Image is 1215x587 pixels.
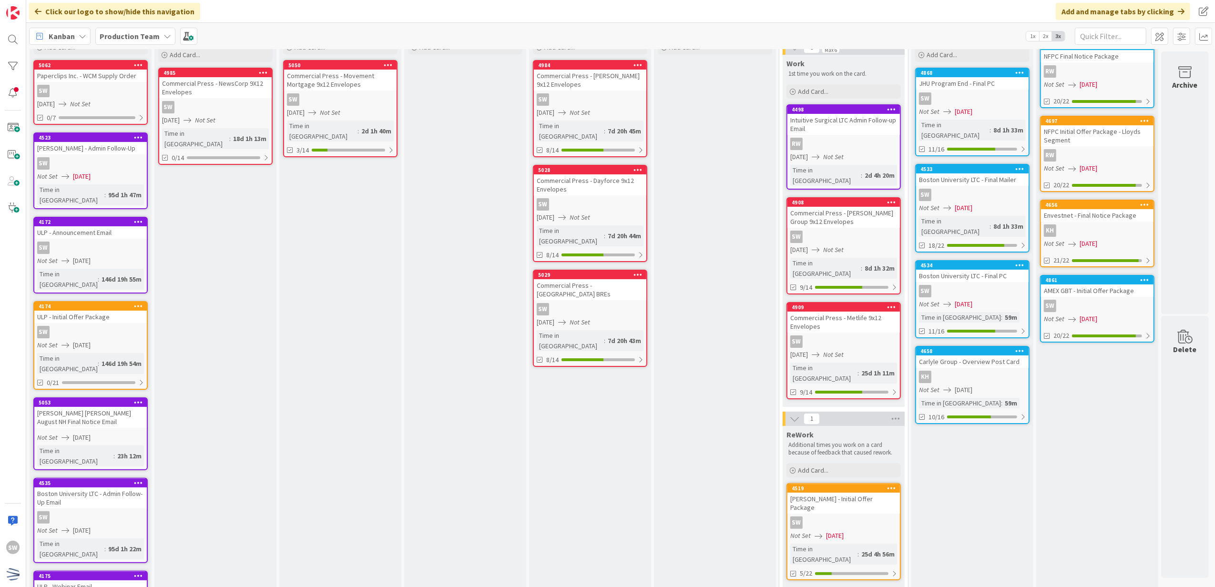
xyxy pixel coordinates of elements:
div: SW [37,85,50,97]
div: Click our logo to show/hide this navigation [29,3,200,20]
div: Commercial Press - NewsCorp 9X12 Envelopes [159,77,272,98]
div: [PERSON_NAME] [PERSON_NAME] August NH Final Notice Email [34,407,147,428]
span: [DATE] [73,526,91,536]
div: SW [534,198,646,211]
div: NFPC Final Notice Package [1041,41,1154,62]
div: 4868 [920,70,1029,76]
div: 5062 [39,62,147,69]
i: Not Set [919,300,939,308]
div: 25d 1h 11m [859,368,897,378]
div: 4697 [1045,118,1154,124]
div: 25d 4h 56m [859,549,897,559]
span: [DATE] [955,385,972,395]
i: Not Set [37,341,58,349]
div: SW [34,326,147,338]
div: Max 6 [825,48,837,52]
a: 5053[PERSON_NAME] [PERSON_NAME] August NH Final Notice EmailNot Set[DATE]Time in [GEOGRAPHIC_DATA... [33,397,148,470]
div: 4172ULP - Announcement Email [34,218,147,239]
span: Add Card... [45,43,75,51]
div: Time in [GEOGRAPHIC_DATA] [919,312,1001,323]
span: : [229,133,231,144]
span: [DATE] [1080,239,1097,249]
div: 4861AMEX GBT - Initial Offer Package [1041,276,1154,297]
div: SW [37,326,50,338]
div: Time in [GEOGRAPHIC_DATA] [790,544,858,565]
div: 2d 4h 20m [862,170,897,181]
i: Not Set [570,318,590,326]
div: SW [790,516,803,529]
span: : [858,549,859,559]
div: KH [916,371,1029,383]
i: Not Set [37,433,58,442]
div: 4174 [39,303,147,310]
span: 21/22 [1053,255,1069,265]
div: 4909 [787,303,900,312]
span: [DATE] [955,107,972,117]
div: Time in [GEOGRAPHIC_DATA] [162,128,229,149]
div: 5050 [288,62,397,69]
div: Time in [GEOGRAPHIC_DATA] [37,353,98,374]
div: ULP - Initial Offer Package [34,311,147,323]
span: 3x [1052,31,1065,41]
i: Not Set [37,172,58,181]
a: 4523[PERSON_NAME] - Admin Follow-UpSWNot Set[DATE]Time in [GEOGRAPHIC_DATA]:95d 1h 47m [33,132,148,209]
span: 0/21 [47,378,59,388]
span: [DATE] [162,115,180,125]
div: 8d 1h 33m [991,125,1026,135]
i: Not Set [919,385,939,394]
span: 18/22 [929,241,944,251]
span: [DATE] [537,213,554,223]
div: [PERSON_NAME] - Initial Offer Package [787,493,900,514]
div: 4985 [159,69,272,77]
span: Add Card... [927,51,957,59]
div: 5062 [34,61,147,70]
div: 146d 19h 55m [99,274,144,284]
div: Boston University LTC - Admin Follow-Up Email [34,487,147,508]
a: 4985Commercial Press - NewsCorp 9X12 EnvelopesSW[DATE]Not SetTime in [GEOGRAPHIC_DATA]:18d 1h 13m... [158,68,273,165]
div: SW [1041,300,1154,312]
span: : [861,263,862,273]
span: 20/22 [1053,180,1069,190]
div: 4523[PERSON_NAME] - Admin Follow-Up [34,133,147,154]
span: Add Card... [798,466,828,475]
span: Kanban [49,30,75,42]
a: NFPC Final Notice PackageRWNot Set[DATE]20/22 [1040,40,1154,108]
div: SW [1044,300,1056,312]
a: 4535Boston University LTC - Admin Follow-Up EmailSWNot Set[DATE]Time in [GEOGRAPHIC_DATA]:95d 1h 22m [33,478,148,563]
img: avatar [6,567,20,581]
div: Envestnet - Final Notice Package [1041,209,1154,222]
i: Not Set [823,245,844,254]
span: Add Card... [170,51,200,59]
div: 4519[PERSON_NAME] - Initial Offer Package [787,484,900,514]
div: SW [787,516,900,529]
div: SW [919,92,931,105]
div: 4533 [916,165,1029,173]
div: 4498 [792,106,900,113]
div: 5028Commercial Press - Dayforce 9x12 Envelopes [534,166,646,195]
div: 4658 [916,347,1029,355]
div: 4535 [34,479,147,487]
span: [DATE] [1080,80,1097,90]
span: Work [786,59,805,68]
div: 4909 [792,304,900,311]
div: RW [1041,149,1154,162]
input: Quick Filter... [1075,28,1146,45]
div: RW [787,138,900,150]
span: Add Card... [669,43,700,51]
a: 4658Carlyle Group - Overview Post CardKHNot Set[DATE]Time in [GEOGRAPHIC_DATA]:59m10/16 [915,346,1030,424]
div: Time in [GEOGRAPHIC_DATA] [790,165,861,186]
span: : [357,126,359,136]
i: Not Set [195,116,215,124]
span: : [104,544,106,554]
a: 4697NFPC Initial Offer Package - Lloyds SegmentRWNot Set[DATE]20/22 [1040,116,1154,192]
a: 4984Commercial Press - [PERSON_NAME] 9x12 EnvelopesSW[DATE]Not SetTime in [GEOGRAPHIC_DATA]:7d 20... [533,60,647,157]
div: 4498Intuitive Surgical LTC Admin Follow-up Email [787,105,900,135]
div: 4533Boston University LTC - Final Mailer [916,165,1029,186]
div: Add and manage tabs by clicking [1056,3,1190,20]
span: 9/14 [800,387,812,397]
div: 4985Commercial Press - NewsCorp 9X12 Envelopes [159,69,272,98]
div: SW [537,198,549,211]
div: Commercial Press - Movement Mortgage 9x12 Envelopes [284,70,397,91]
div: SW [916,285,1029,297]
div: SW [919,285,931,297]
